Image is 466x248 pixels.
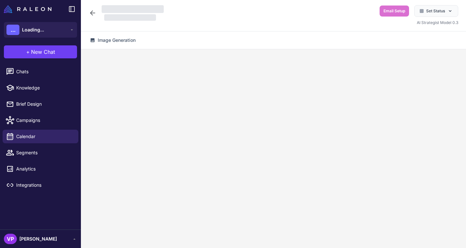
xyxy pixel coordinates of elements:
[22,26,44,33] span: Loading...
[383,8,405,14] span: Email Setup
[3,65,78,78] a: Chats
[3,146,78,159] a: Segments
[16,149,73,156] span: Segments
[31,48,55,56] span: New Chat
[4,234,17,244] div: VP
[4,5,51,13] img: Raleon Logo
[6,25,19,35] div: ...
[16,117,73,124] span: Campaigns
[16,68,73,75] span: Chats
[86,34,139,46] button: Image Generation
[3,178,78,192] a: Integrations
[4,5,54,13] a: Raleon Logo
[19,235,57,242] span: [PERSON_NAME]
[3,97,78,111] a: Brief Design
[3,81,78,95] a: Knowledge
[16,100,73,108] span: Brief Design
[16,133,73,140] span: Calendar
[16,84,73,91] span: Knowledge
[426,8,445,14] span: Set Status
[3,113,78,127] a: Campaigns
[98,37,136,44] span: Image Generation
[16,182,73,189] span: Integrations
[4,22,77,38] button: ...Loading...
[26,48,30,56] span: +
[3,130,78,143] a: Calendar
[417,20,458,25] span: AI Strategist Model 0.3
[16,165,73,172] span: Analytics
[4,45,77,58] button: +New Chat
[3,162,78,176] a: Analytics
[380,6,409,17] button: Email Setup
